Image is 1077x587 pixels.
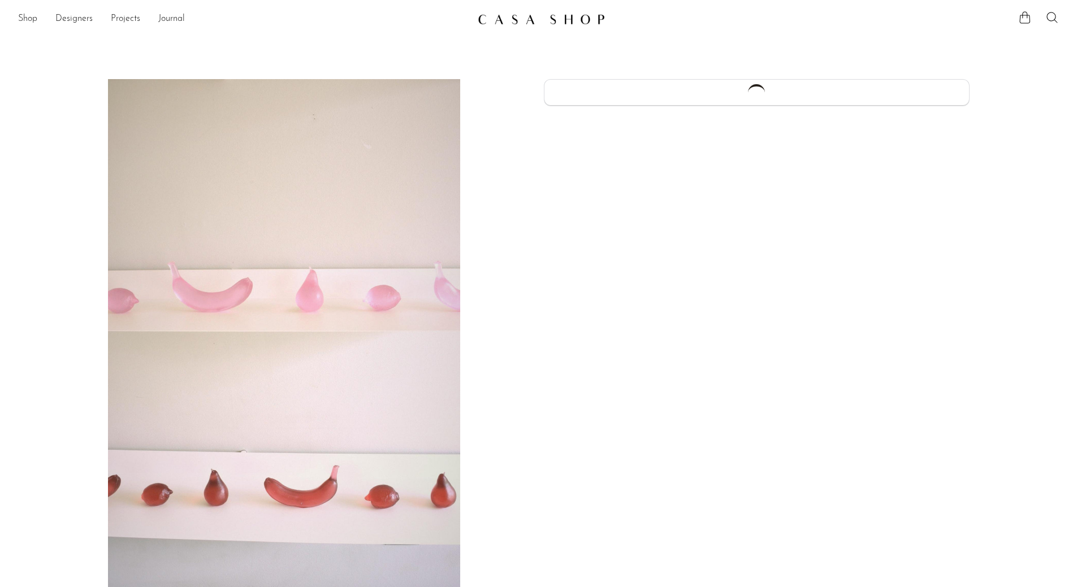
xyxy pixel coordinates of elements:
ul: NEW HEADER MENU [18,10,469,29]
a: Journal [158,12,185,27]
a: Designers [55,12,93,27]
a: Projects [111,12,140,27]
nav: Desktop navigation [18,10,469,29]
a: Shop [18,12,37,27]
